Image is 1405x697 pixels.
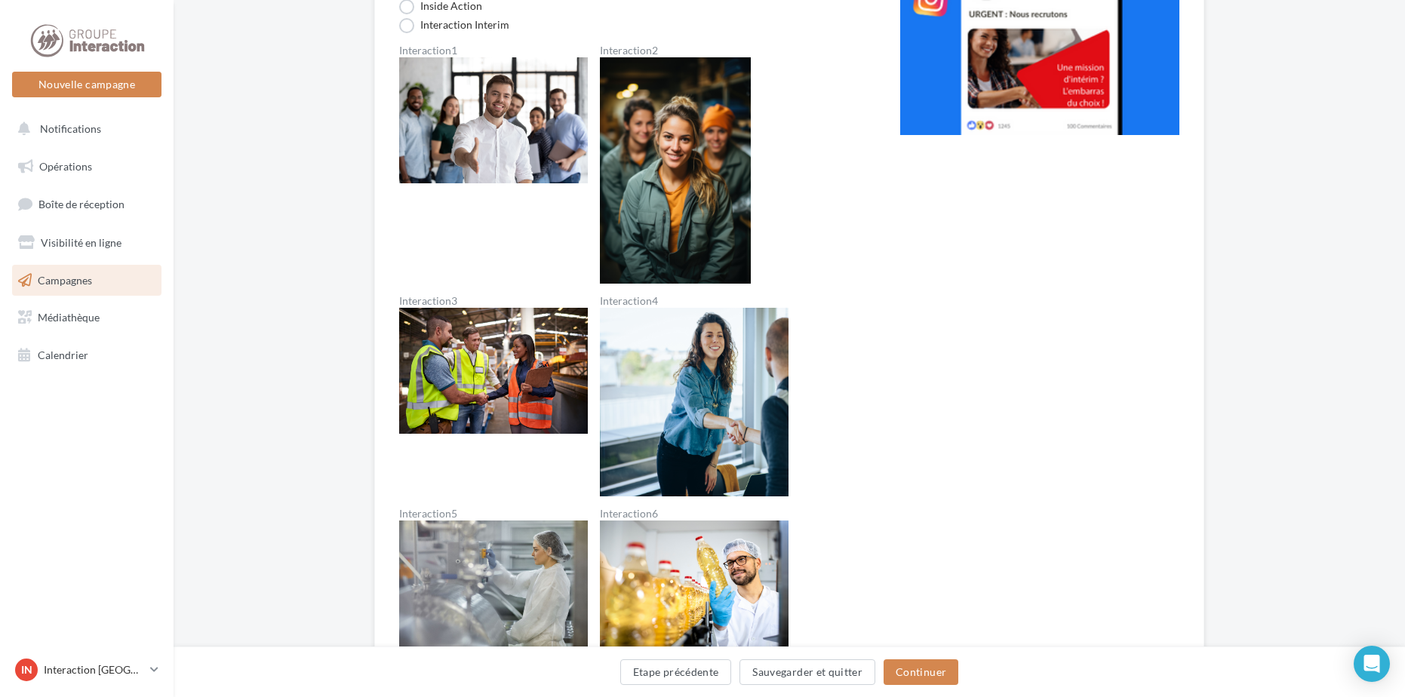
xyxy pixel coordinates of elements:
a: Opérations [9,151,164,183]
a: IN Interaction [GEOGRAPHIC_DATA] [12,656,161,684]
img: Interaction2 [600,57,751,284]
a: Visibilité en ligne [9,227,164,259]
button: Nouvelle campagne [12,72,161,97]
span: Médiathèque [38,311,100,324]
span: IN [21,662,32,677]
a: Campagnes [9,265,164,296]
img: Interaction4 [600,308,789,496]
img: Interaction6 [600,520,789,646]
label: Interaction3 [399,296,588,306]
span: Campagnes [38,273,92,286]
button: Notifications [9,113,158,145]
img: Interaction3 [399,308,588,434]
label: Interaction2 [600,45,751,56]
span: Visibilité en ligne [41,236,121,249]
label: Interaction5 [399,508,588,519]
a: Médiathèque [9,302,164,333]
label: Interaction1 [399,45,588,56]
img: Interaction5 [399,520,588,646]
a: Boîte de réception [9,188,164,220]
div: Open Intercom Messenger [1354,646,1390,682]
span: Opérations [39,160,92,173]
button: Continuer [884,659,958,685]
button: Sauvegarder et quitter [739,659,875,685]
span: Boîte de réception [38,198,125,210]
label: Interaction6 [600,508,789,519]
p: Interaction [GEOGRAPHIC_DATA] [44,662,144,677]
label: Interaction Interim [399,18,509,33]
img: Interaction1 [399,57,588,183]
span: Notifications [40,122,101,135]
label: Interaction4 [600,296,789,306]
span: Calendrier [38,348,88,361]
a: Calendrier [9,339,164,371]
button: Etape précédente [620,659,732,685]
